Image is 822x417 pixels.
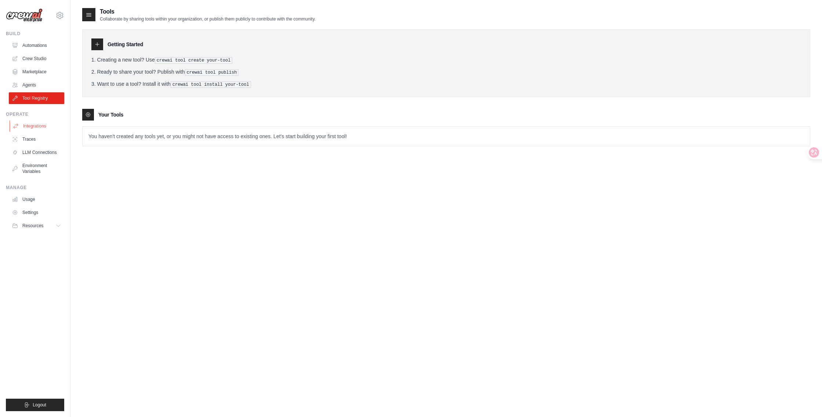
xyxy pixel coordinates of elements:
[91,56,801,64] li: Creating a new tool? Use
[6,185,64,191] div: Manage
[155,57,233,64] pre: crewai tool create your-tool
[83,127,810,146] p: You haven't created any tools yet, or you might not have access to existing ones. Let's start bui...
[9,133,64,145] a: Traces
[6,8,43,22] img: Logo
[10,120,65,132] a: Integrations
[33,402,46,408] span: Logout
[9,207,64,218] a: Settings
[9,160,64,177] a: Environment Variables
[171,81,251,88] pre: crewai tool install your-tool
[9,40,64,51] a: Automations
[9,147,64,158] a: LLM Connections
[9,53,64,64] a: Crew Studio
[100,7,316,16] h2: Tools
[9,220,64,232] button: Resources
[6,31,64,37] div: Build
[9,66,64,78] a: Marketplace
[9,193,64,205] a: Usage
[185,69,239,76] pre: crewai tool publish
[91,68,801,76] li: Ready to share your tool? Publish with
[108,41,143,48] h3: Getting Started
[6,399,64,411] button: Logout
[91,80,801,88] li: Want to use a tool? Install it with
[9,92,64,104] a: Tool Registry
[98,111,123,118] h3: Your Tools
[100,16,316,22] p: Collaborate by sharing tools within your organization, or publish them publicly to contribute wit...
[6,111,64,117] div: Operate
[9,79,64,91] a: Agents
[22,223,43,229] span: Resources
